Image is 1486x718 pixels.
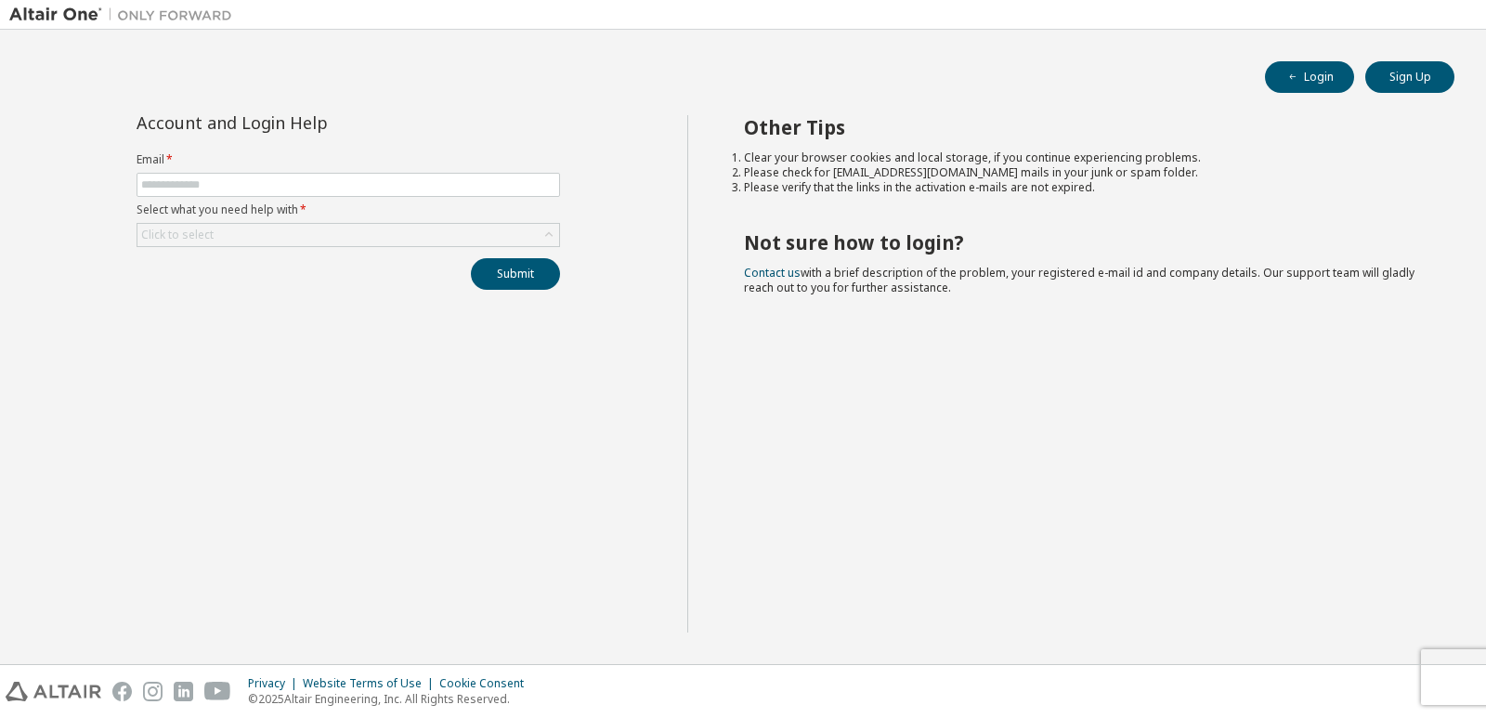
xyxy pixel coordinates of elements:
[1265,61,1354,93] button: Login
[141,228,214,242] div: Click to select
[204,682,231,701] img: youtube.svg
[744,230,1422,255] h2: Not sure how to login?
[112,682,132,701] img: facebook.svg
[744,180,1422,195] li: Please verify that the links in the activation e-mails are not expired.
[744,165,1422,180] li: Please check for [EMAIL_ADDRESS][DOMAIN_NAME] mails in your junk or spam folder.
[744,115,1422,139] h2: Other Tips
[744,265,1414,295] span: with a brief description of the problem, your registered e-mail id and company details. Our suppo...
[248,676,303,691] div: Privacy
[744,150,1422,165] li: Clear your browser cookies and local storage, if you continue experiencing problems.
[471,258,560,290] button: Submit
[744,265,801,281] a: Contact us
[9,6,241,24] img: Altair One
[439,676,535,691] div: Cookie Consent
[137,152,560,167] label: Email
[303,676,439,691] div: Website Terms of Use
[137,202,560,217] label: Select what you need help with
[248,691,535,707] p: © 2025 Altair Engineering, Inc. All Rights Reserved.
[143,682,163,701] img: instagram.svg
[174,682,193,701] img: linkedin.svg
[137,224,559,246] div: Click to select
[1365,61,1454,93] button: Sign Up
[6,682,101,701] img: altair_logo.svg
[137,115,476,130] div: Account and Login Help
